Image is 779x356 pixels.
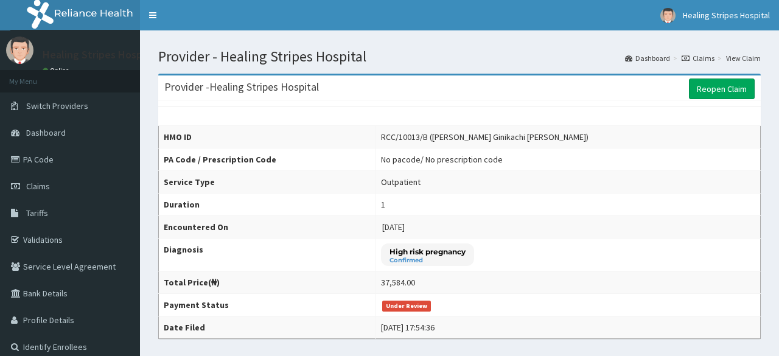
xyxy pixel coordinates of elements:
img: User Image [6,37,33,64]
a: Claims [682,53,714,63]
div: 37,584.00 [381,276,415,288]
div: RCC/10013/B ([PERSON_NAME] Ginikachi [PERSON_NAME]) [381,131,589,143]
div: Outpatient [381,176,421,188]
div: [DATE] 17:54:36 [381,321,435,333]
a: Online [43,66,72,75]
span: Tariffs [26,208,48,218]
th: Payment Status [159,294,376,316]
h1: Provider - Healing Stripes Hospital [158,49,761,65]
span: Dashboard [26,127,66,138]
p: High risk pregnancy [389,246,466,257]
th: Date Filed [159,316,376,339]
span: Under Review [382,301,431,312]
div: 1 [381,198,385,211]
span: Switch Providers [26,100,88,111]
p: Healing Stripes Hospital [43,49,158,60]
th: Duration [159,194,376,216]
a: Reopen Claim [689,79,755,99]
h3: Provider - Healing Stripes Hospital [164,82,319,92]
img: User Image [660,8,676,23]
span: Claims [26,181,50,192]
span: [DATE] [382,222,405,232]
th: PA Code / Prescription Code [159,148,376,171]
a: View Claim [726,53,761,63]
a: Dashboard [625,53,670,63]
span: Healing Stripes Hospital [683,10,770,21]
small: Confirmed [389,257,466,264]
th: Service Type [159,171,376,194]
div: No pacode / No prescription code [381,153,503,166]
th: Total Price(₦) [159,271,376,294]
th: Encountered On [159,216,376,239]
th: Diagnosis [159,239,376,271]
th: HMO ID [159,126,376,148]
